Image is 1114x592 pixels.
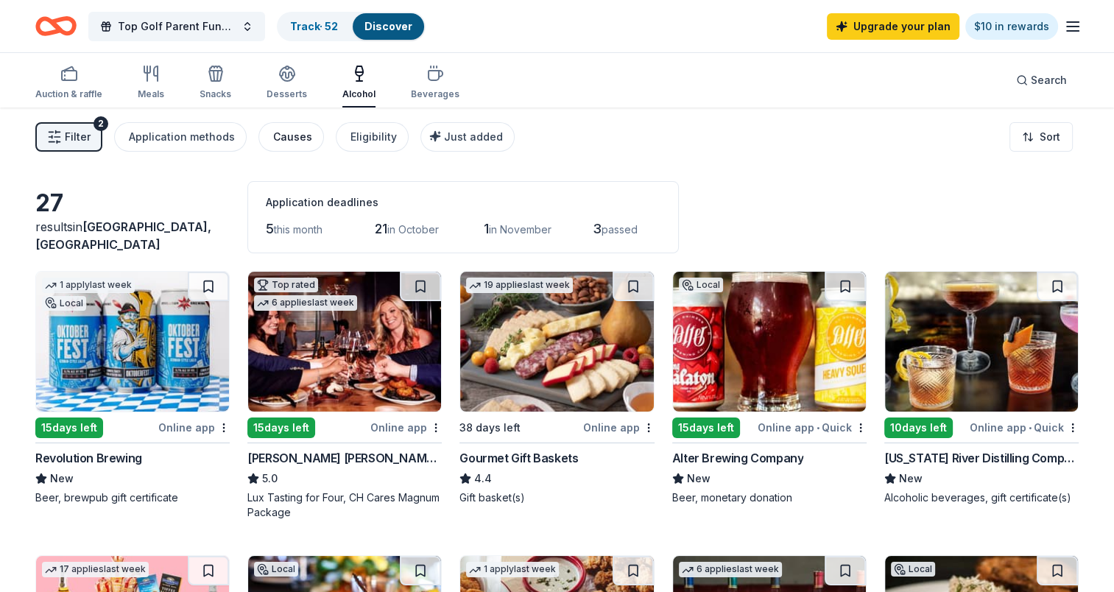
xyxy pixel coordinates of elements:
[459,449,578,467] div: Gourmet Gift Baskets
[35,122,102,152] button: Filter2
[50,470,74,487] span: New
[266,221,274,236] span: 5
[274,223,322,236] span: this month
[459,490,654,505] div: Gift basket(s)
[88,12,265,41] button: Top Golf Parent Fundraiser Benefiting Indian Trail Elementary's PTA
[1029,422,1032,434] span: •
[460,272,653,412] img: Image for Gourmet Gift Baskets
[267,88,307,100] div: Desserts
[35,219,211,252] span: in
[672,417,740,438] div: 15 days left
[970,418,1079,437] div: Online app Quick
[35,188,230,218] div: 27
[262,470,278,487] span: 5.0
[248,272,441,412] img: Image for Cooper's Hawk Winery and Restaurants
[118,18,236,35] span: Top Golf Parent Fundraiser Benefiting Indian Trail Elementary's PTA
[1040,128,1060,146] span: Sort
[65,128,91,146] span: Filter
[466,562,559,577] div: 1 apply last week
[247,417,315,438] div: 15 days left
[247,490,442,520] div: Lux Tasting for Four, CH Cares Magnum Package
[817,422,819,434] span: •
[36,272,229,412] img: Image for Revolution Brewing
[891,562,935,577] div: Local
[277,12,426,41] button: Track· 52Discover
[114,122,247,152] button: Application methods
[35,417,103,438] div: 15 days left
[158,418,230,437] div: Online app
[602,223,638,236] span: passed
[247,449,442,467] div: [PERSON_NAME] [PERSON_NAME] Winery and Restaurants
[758,418,867,437] div: Online app Quick
[444,130,503,143] span: Just added
[35,218,230,253] div: results
[35,449,142,467] div: Revolution Brewing
[35,271,230,505] a: Image for Revolution Brewing1 applylast weekLocal15days leftOnline appRevolution BrewingNewBeer, ...
[42,296,86,311] div: Local
[35,490,230,505] div: Beer, brewpub gift certificate
[673,272,866,412] img: Image for Alter Brewing Company
[884,490,1079,505] div: Alcoholic beverages, gift certificate(s)
[672,271,867,505] a: Image for Alter Brewing CompanyLocal15days leftOnline app•QuickAlter Brewing CompanyNewBeer, mone...
[965,13,1058,40] a: $10 in rewards
[254,295,357,311] div: 6 applies last week
[200,88,231,100] div: Snacks
[35,9,77,43] a: Home
[350,128,397,146] div: Eligibility
[290,20,338,32] a: Track· 52
[342,88,376,100] div: Alcohol
[387,223,439,236] span: in October
[489,223,551,236] span: in November
[266,194,660,211] div: Application deadlines
[94,116,108,131] div: 2
[42,562,149,577] div: 17 applies last week
[200,59,231,108] button: Snacks
[884,449,1079,467] div: [US_STATE] River Distilling Company
[1031,71,1067,89] span: Search
[884,271,1079,505] a: Image for Mississippi River Distilling Company10days leftOnline app•Quick[US_STATE] River Distill...
[672,490,867,505] div: Beer, monetary donation
[35,88,102,100] div: Auction & raffle
[827,13,959,40] a: Upgrade your plan
[884,417,953,438] div: 10 days left
[679,278,723,292] div: Local
[129,128,235,146] div: Application methods
[484,221,489,236] span: 1
[885,272,1078,412] img: Image for Mississippi River Distilling Company
[687,470,711,487] span: New
[420,122,515,152] button: Just added
[459,271,654,505] a: Image for Gourmet Gift Baskets19 applieslast week38 days leftOnline appGourmet Gift Baskets4.4Gif...
[459,419,521,437] div: 38 days left
[42,278,135,293] div: 1 apply last week
[375,221,387,236] span: 21
[672,449,804,467] div: Alter Brewing Company
[138,59,164,108] button: Meals
[411,88,459,100] div: Beverages
[474,470,492,487] span: 4.4
[411,59,459,108] button: Beverages
[679,562,782,577] div: 6 applies last week
[138,88,164,100] div: Meals
[342,59,376,108] button: Alcohol
[35,59,102,108] button: Auction & raffle
[466,278,573,293] div: 19 applies last week
[254,562,298,577] div: Local
[899,470,923,487] span: New
[273,128,312,146] div: Causes
[267,59,307,108] button: Desserts
[336,122,409,152] button: Eligibility
[1004,66,1079,95] button: Search
[370,418,442,437] div: Online app
[583,418,655,437] div: Online app
[35,219,211,252] span: [GEOGRAPHIC_DATA], [GEOGRAPHIC_DATA]
[593,221,602,236] span: 3
[247,271,442,520] a: Image for Cooper's Hawk Winery and RestaurantsTop rated6 applieslast week15days leftOnline app[PE...
[1009,122,1073,152] button: Sort
[258,122,324,152] button: Causes
[364,20,412,32] a: Discover
[254,278,318,292] div: Top rated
